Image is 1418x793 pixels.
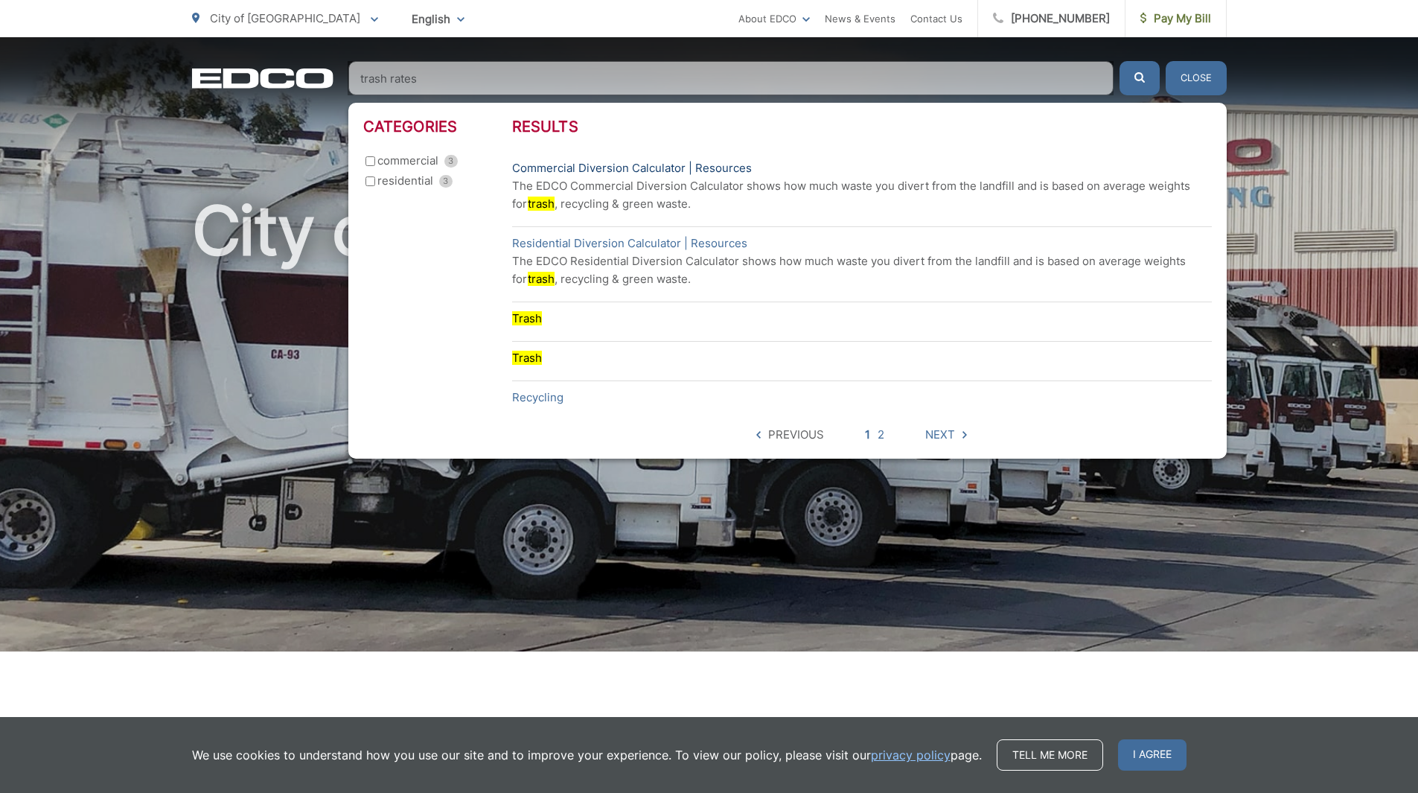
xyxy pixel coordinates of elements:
[871,746,951,764] a: privacy policy
[512,118,1212,136] h3: Results
[528,197,555,211] mark: trash
[1120,61,1160,95] button: Submit the search query.
[925,426,955,444] span: Next
[512,310,542,328] a: Trash
[512,235,747,252] a: Residential Diversion Calculator | Resources
[997,739,1103,771] a: Tell me more
[738,10,810,28] a: About EDCO
[512,389,563,407] a: Recycling
[925,426,967,444] a: Next
[363,118,512,136] h3: Categories
[768,426,824,444] span: Previous
[865,426,870,444] a: 1
[192,68,333,89] a: EDCD logo. Return to the homepage.
[444,155,458,168] span: 3
[377,152,438,170] span: commercial
[512,159,752,177] a: Commercial Diversion Calculator | Resources
[825,10,895,28] a: News & Events
[878,426,884,444] a: 2
[910,10,962,28] a: Contact Us
[512,351,542,365] mark: Trash
[512,252,1212,288] p: The EDCO Residential Diversion Calculator shows how much waste you divert from the landfill and i...
[365,156,375,166] input: commercial 3
[1166,61,1227,95] button: Close
[210,11,360,25] span: City of [GEOGRAPHIC_DATA]
[512,311,542,325] mark: Trash
[439,175,453,188] span: 3
[1140,10,1211,28] span: Pay My Bill
[512,349,542,367] a: Trash
[512,177,1212,213] p: The EDCO Commercial Diversion Calculator shows how much waste you divert from the landfill and is...
[400,6,476,32] span: English
[1118,739,1187,771] span: I agree
[528,272,555,286] mark: trash
[365,176,375,186] input: residential 3
[377,172,433,190] span: residential
[192,746,982,764] p: We use cookies to understand how you use our site and to improve your experience. To view our pol...
[192,194,1227,665] h1: City of [GEOGRAPHIC_DATA]
[348,61,1114,95] input: Search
